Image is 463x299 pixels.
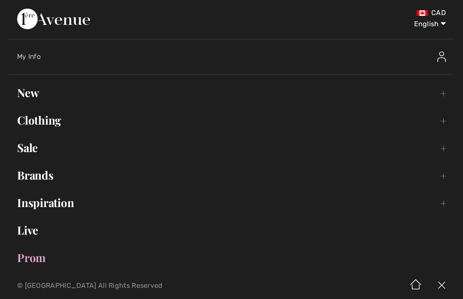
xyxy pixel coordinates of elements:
[272,9,446,17] div: CAD
[17,283,272,289] p: © [GEOGRAPHIC_DATA] All Rights Reserved
[9,193,454,212] a: Inspiration
[17,52,41,61] span: My Info
[9,83,454,102] a: New
[403,272,429,299] img: Home
[9,111,454,130] a: Clothing
[429,272,454,299] img: X
[9,138,454,157] a: Sale
[437,52,446,62] img: My Info
[9,166,454,185] a: Brands
[9,248,454,267] a: Prom
[9,221,454,240] a: Live
[17,43,454,70] a: My InfoMy Info
[17,9,90,29] img: 1ère Avenue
